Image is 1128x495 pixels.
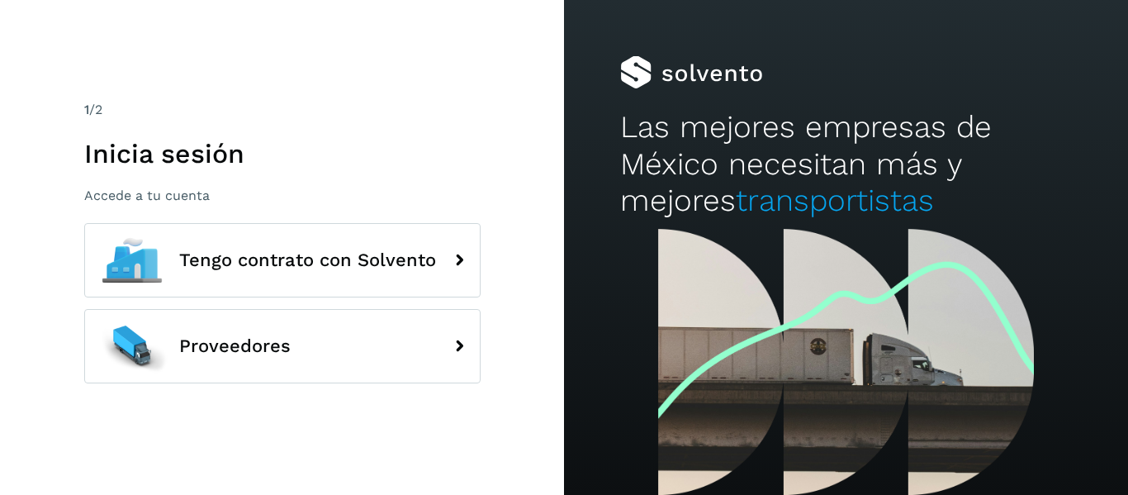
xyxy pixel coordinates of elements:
[84,309,481,383] button: Proveedores
[84,188,481,203] p: Accede a tu cuenta
[620,109,1071,219] h2: Las mejores empresas de México necesitan más y mejores
[84,138,481,169] h1: Inicia sesión
[179,336,291,356] span: Proveedores
[84,223,481,297] button: Tengo contrato con Solvento
[736,183,934,218] span: transportistas
[179,250,436,270] span: Tengo contrato con Solvento
[84,100,481,120] div: /2
[84,102,89,117] span: 1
